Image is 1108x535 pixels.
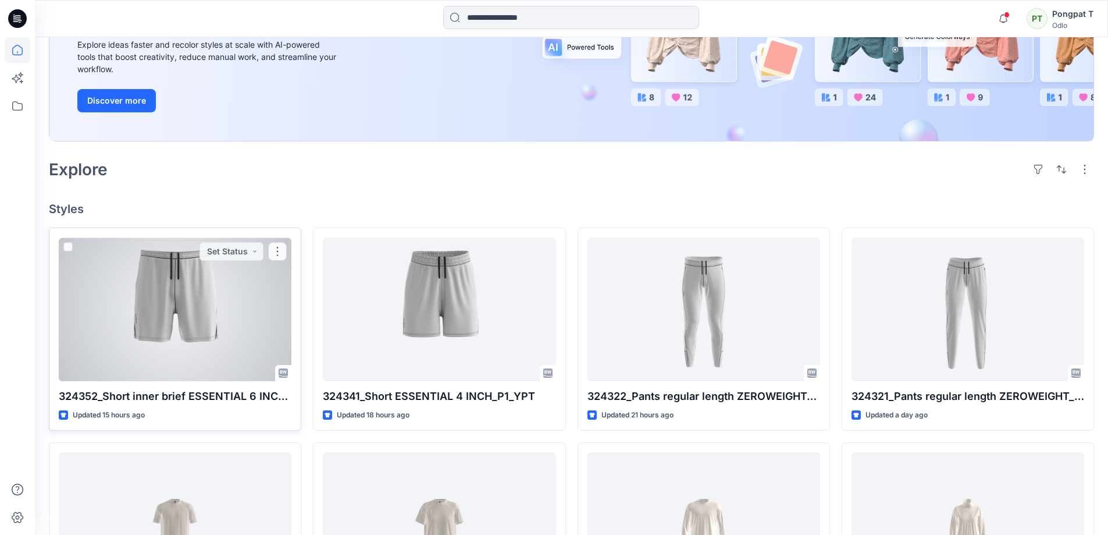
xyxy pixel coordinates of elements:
[601,409,674,421] p: Updated 21 hours ago
[1027,8,1048,29] div: PT
[77,89,156,112] button: Discover more
[323,388,555,405] p: 324341_Short ESSENTIAL 4 INCH_P1_YPT
[865,409,928,421] p: Updated a day ago
[587,388,820,405] p: 324322_Pants regular length ZEROWEIGHT_P1_YPT
[77,89,339,112] a: Discover more
[323,238,555,381] a: 324341_Short ESSENTIAL 4 INCH_P1_YPT
[1052,7,1093,21] div: Pongpat T
[49,202,1094,216] h4: Styles
[852,388,1084,405] p: 324321_Pants regular length ZEROWEIGHT_P1_YPT
[73,409,145,421] p: Updated 15 hours ago
[59,238,291,381] a: 324352_Short inner brief ESSENTIAL 6 INCH_P1_YPT
[49,160,108,179] h2: Explore
[77,38,339,75] div: Explore ideas faster and recolor styles at scale with AI-powered tools that boost creativity, red...
[852,238,1084,381] a: 324321_Pants regular length ZEROWEIGHT_P1_YPT
[587,238,820,381] a: 324322_Pants regular length ZEROWEIGHT_P1_YPT
[337,409,409,421] p: Updated 18 hours ago
[59,388,291,405] p: 324352_Short inner brief ESSENTIAL 6 INCH_P1_YPT
[1052,21,1093,30] div: Odlo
